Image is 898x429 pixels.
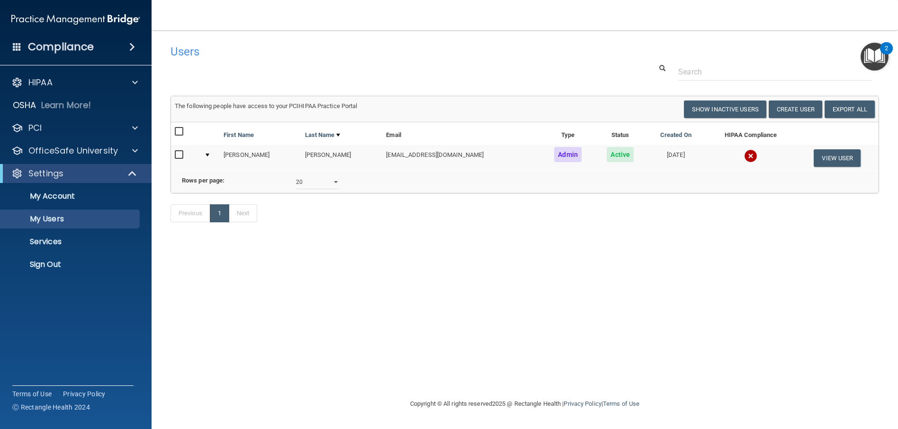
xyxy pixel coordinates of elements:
td: [DATE] [647,145,705,171]
a: Settings [11,168,137,179]
p: My Users [6,214,135,224]
img: cross.ca9f0e7f.svg [744,149,757,163]
a: OfficeSafe University [11,145,138,156]
button: Create User [769,100,822,118]
a: Previous [171,204,210,222]
p: PCI [28,122,42,134]
a: Created On [660,129,691,141]
th: Email [382,122,541,145]
a: Last Name [305,129,340,141]
p: OfficeSafe University [28,145,118,156]
p: My Account [6,192,135,201]
iframe: Drift Widget Chat Controller [734,362,887,400]
button: Open Resource Center, 2 new notifications [861,43,889,71]
button: View User [814,149,861,167]
th: HIPAA Compliance [705,122,796,145]
button: Show Inactive Users [684,100,766,118]
div: 2 [885,48,888,61]
a: HIPAA [11,77,138,88]
input: Search [678,63,872,81]
b: Rows per page: [182,177,224,184]
img: PMB logo [11,10,140,29]
th: Status [594,122,647,145]
a: Terms of Use [603,400,639,407]
td: [EMAIL_ADDRESS][DOMAIN_NAME] [382,145,541,171]
a: First Name [224,129,254,141]
p: Sign Out [6,260,135,269]
a: Export All [825,100,875,118]
h4: Compliance [28,40,94,54]
a: Next [229,204,257,222]
span: Ⓒ Rectangle Health 2024 [12,402,90,412]
p: OSHA [13,100,36,111]
a: Privacy Policy [564,400,601,407]
p: Learn More! [41,100,91,111]
span: Active [607,147,634,162]
a: Terms of Use [12,389,52,399]
h4: Users [171,46,578,58]
a: 1 [210,204,229,222]
p: Services [6,237,135,246]
span: The following people have access to your PCIHIPAA Practice Portal [175,102,358,110]
span: Admin [554,147,582,162]
th: Type [541,122,594,145]
div: Copyright © All rights reserved 2025 @ Rectangle Health | | [352,389,698,419]
td: [PERSON_NAME] [220,145,301,171]
td: [PERSON_NAME] [301,145,383,171]
a: Privacy Policy [63,389,106,399]
p: Settings [28,168,63,179]
a: PCI [11,122,138,134]
p: HIPAA [28,77,53,88]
